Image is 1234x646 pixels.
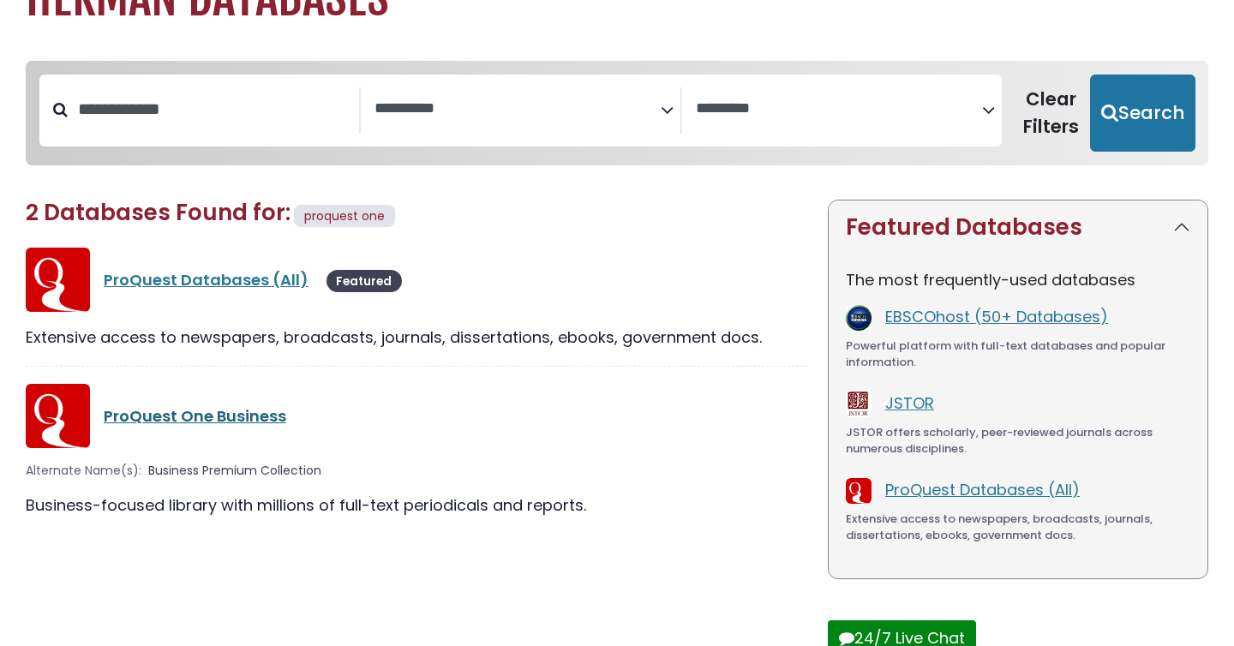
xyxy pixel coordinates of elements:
div: Extensive access to newspapers, broadcasts, journals, dissertations, ebooks, government docs. [846,511,1190,544]
input: Search database by title or keyword [68,95,359,123]
span: 2 Databases Found for: [26,197,291,228]
span: proquest one [304,207,385,224]
a: ProQuest Databases (All) [885,479,1080,500]
textarea: Search [696,100,982,118]
a: ProQuest One Business [104,405,286,427]
p: The most frequently-used databases [846,268,1190,291]
a: JSTOR [885,392,934,414]
span: Business Premium Collection [148,462,321,480]
button: Submit for Search Results [1090,75,1195,152]
a: EBSCOhost (50+ Databases) [885,306,1108,327]
nav: Search filters [26,61,1208,165]
a: ProQuest Databases (All) [104,269,308,290]
div: Extensive access to newspapers, broadcasts, journals, dissertations, ebooks, government docs. [26,326,807,349]
div: Powerful platform with full-text databases and popular information. [846,338,1190,371]
button: Featured Databases [829,200,1207,254]
textarea: Search [374,100,661,118]
div: JSTOR offers scholarly, peer-reviewed journals across numerous disciplines. [846,424,1190,458]
span: Alternate Name(s): [26,462,141,480]
div: Business-focused library with millions of full-text periodicals and reports. [26,493,807,517]
span: Featured [326,270,402,292]
button: Clear Filters [1012,75,1090,152]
